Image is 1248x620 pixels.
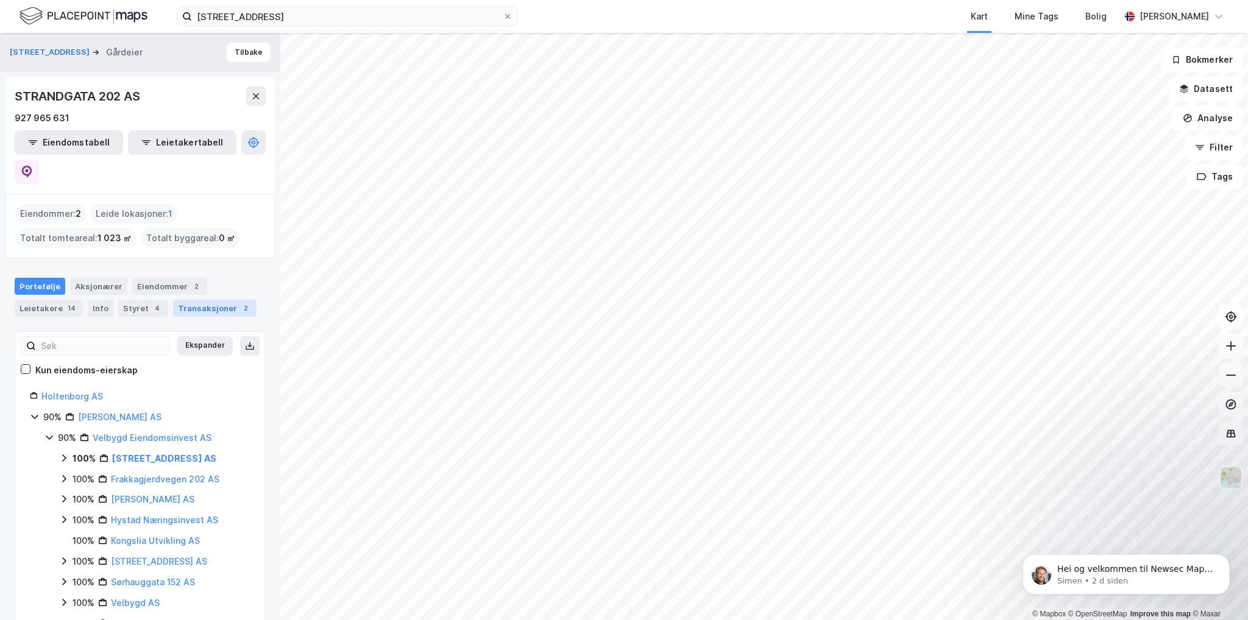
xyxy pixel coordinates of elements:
div: [PERSON_NAME] [1140,9,1209,24]
div: Kun eiendoms-eierskap [35,363,138,378]
a: [PERSON_NAME] AS [111,494,194,504]
a: Improve this map [1130,610,1191,618]
div: 14 [65,302,78,314]
div: 90% [43,410,62,424]
div: 100% [73,575,94,590]
div: 100% [73,492,94,507]
div: Styret [118,300,168,317]
div: STRANDGATA 202 AS [15,86,143,106]
input: Søk [36,337,169,355]
div: 100% [73,596,94,610]
a: Kongslia Utvikling AS [111,535,200,546]
div: 90% [58,431,76,445]
a: OpenStreetMap [1068,610,1127,618]
input: Søk på adresse, matrikkel, gårdeiere, leietakere eller personer [192,7,503,26]
button: Eiendomstabell [15,130,123,155]
div: Leietakere [15,300,83,317]
span: 0 ㎡ [219,231,235,245]
a: Velbygd AS [111,597,160,608]
div: 100% [73,451,96,466]
img: logo.f888ab2527a4732fd821a326f86c7f29.svg [19,5,147,27]
div: Totalt tomteareal : [15,228,136,248]
div: Portefølje [15,278,65,295]
button: Tilbake [227,43,271,62]
div: Aksjonærer [70,278,127,295]
div: 2 [239,302,252,314]
a: [STREET_ADDRESS] AS [112,453,216,463]
div: 100% [73,472,94,487]
div: 100% [73,513,94,527]
div: Gårdeier [106,45,143,60]
div: Eiendommer : [15,204,86,224]
button: Analyse [1172,106,1243,130]
div: 4 [151,302,163,314]
img: Z [1219,466,1243,489]
iframe: Intercom notifications melding [1004,529,1248,614]
button: Bokmerker [1161,48,1243,72]
div: Bolig [1085,9,1107,24]
div: Eiendommer [132,278,207,295]
a: Frakkagjerdvegen 202 AS [111,474,219,484]
div: Leide lokasjoner : [91,204,177,224]
a: [STREET_ADDRESS] AS [111,556,207,566]
div: 2 [190,280,202,292]
div: Totalt byggareal : [141,228,240,248]
div: Info [88,300,113,317]
div: Transaksjoner [173,300,257,317]
span: 2 [76,206,81,221]
div: 100% [73,554,94,569]
button: Leietakertabell [128,130,236,155]
button: [STREET_ADDRESS] [10,46,92,58]
span: 1 023 ㎡ [97,231,132,245]
button: Ekspander [177,336,233,356]
a: Sørhauggata 152 AS [111,577,195,587]
button: Datasett [1169,77,1243,101]
div: 927 965 631 [15,111,69,125]
a: Hystad Næringsinvest AS [111,515,218,525]
button: Filter [1185,135,1243,160]
button: Tags [1186,164,1243,189]
span: 1 [168,206,172,221]
div: 100% [73,534,94,548]
div: Mine Tags [1015,9,1058,24]
a: Holtenborg AS [41,391,103,401]
a: [PERSON_NAME] AS [78,412,161,422]
div: Kart [971,9,988,24]
a: Mapbox [1032,610,1066,618]
a: Velbygd Eiendomsinvest AS [93,432,211,443]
